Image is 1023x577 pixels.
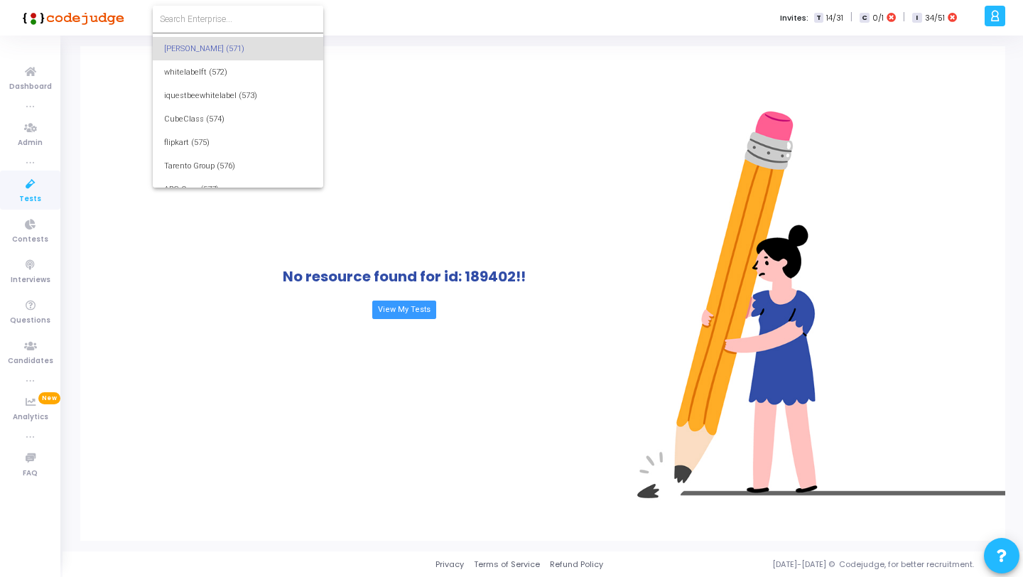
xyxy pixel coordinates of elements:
span: [PERSON_NAME] (571) [164,37,312,60]
span: Tarento Group (576) [164,154,312,178]
span: flipkart (575) [164,131,312,154]
span: CubeClass (574) [164,107,312,131]
span: whitelabelft (572) [164,60,312,84]
span: iquestbeewhitelabel (573) [164,84,312,107]
span: ABC Orgs (577) [164,178,312,201]
input: Search Enterprise... [160,13,316,26]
